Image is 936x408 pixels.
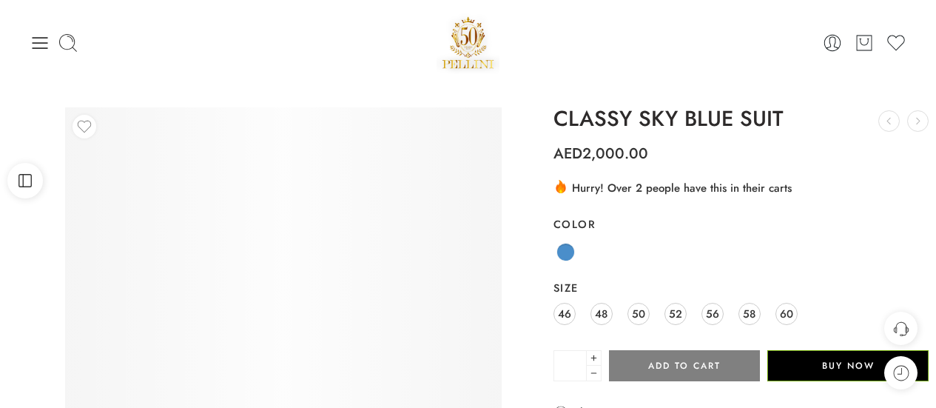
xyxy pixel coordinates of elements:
span: AED [553,143,582,164]
a: 52 [664,303,687,325]
input: Product quantity [553,350,587,381]
a: Login / Register [822,33,843,53]
a: Cart [854,33,875,53]
a: 48 [590,303,613,325]
a: 46 [553,303,576,325]
span: 46 [558,304,571,324]
label: Size [553,281,929,295]
a: 58 [738,303,761,325]
a: Pellini - [437,11,500,74]
span: 48 [595,304,607,324]
div: Hurry! Over 2 people have this in their carts [553,178,929,196]
button: Buy Now [767,350,929,381]
a: 56 [701,303,724,325]
span: 52 [669,304,682,324]
h1: CLASSY SKY BLUE SUIT [553,107,929,131]
span: 56 [706,304,719,324]
button: Add to cart [609,350,761,381]
span: 50 [632,304,645,324]
a: 60 [775,303,798,325]
img: Pellini [437,11,500,74]
bdi: 2,000.00 [553,143,648,164]
span: 60 [780,304,793,324]
label: Color [553,217,929,232]
a: 50 [627,303,650,325]
a: Wishlist [886,33,906,53]
span: 58 [743,304,755,324]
